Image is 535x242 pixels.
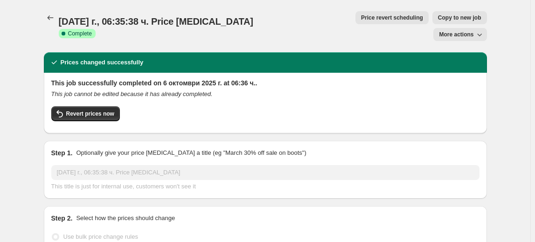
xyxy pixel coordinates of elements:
[76,148,306,158] p: Optionally give your price [MEDICAL_DATA] a title (eg "March 30% off sale on boots")
[361,14,423,21] span: Price revert scheduling
[51,148,73,158] h2: Step 1.
[44,11,57,24] button: Price change jobs
[51,106,120,121] button: Revert prices now
[432,11,487,24] button: Copy to new job
[433,28,486,41] button: More actions
[439,31,473,38] span: More actions
[51,78,479,88] h2: This job successfully completed on 6 октомври 2025 г. at 06:36 ч..
[68,30,92,37] span: Complete
[59,16,253,27] span: [DATE] г., 06:35:38 ч. Price [MEDICAL_DATA]
[51,165,479,180] input: 30% off holiday sale
[51,183,196,190] span: This title is just for internal use, customers won't see it
[66,110,114,118] span: Revert prices now
[76,214,175,223] p: Select how the prices should change
[438,14,481,21] span: Copy to new job
[355,11,429,24] button: Price revert scheduling
[51,90,213,97] i: This job cannot be edited because it has already completed.
[61,58,144,67] h2: Prices changed successfully
[63,233,138,240] span: Use bulk price change rules
[51,214,73,223] h2: Step 2.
